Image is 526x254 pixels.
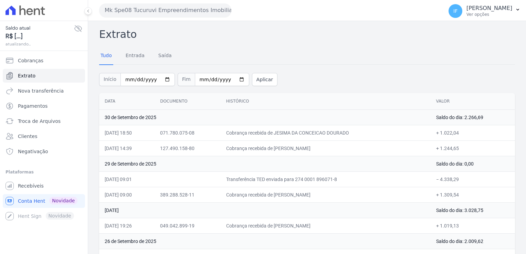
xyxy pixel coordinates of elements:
[3,69,85,83] a: Extrato
[3,194,85,208] a: Conta Hent Novidade
[157,47,173,65] a: Saída
[6,24,74,32] span: Saldo atual
[466,5,512,12] p: [PERSON_NAME]
[99,171,155,187] td: [DATE] 09:01
[431,218,515,233] td: + 1.019,13
[18,87,64,94] span: Nova transferência
[3,99,85,113] a: Pagamentos
[3,54,85,67] a: Cobranças
[3,179,85,193] a: Recebíveis
[6,41,74,47] span: atualizando...
[443,1,526,21] button: IF [PERSON_NAME] Ver opções
[6,32,74,41] span: R$ [...]
[431,93,515,110] th: Valor
[18,57,43,64] span: Cobranças
[431,171,515,187] td: − 4.338,29
[99,3,231,17] button: Mk Spe08 Tucuruvi Empreendimentos Imobiliarios LTDA
[99,109,431,125] td: 30 de Setembro de 2025
[221,218,431,233] td: Cobrança recebida de [PERSON_NAME]
[221,125,431,140] td: Cobrança recebida de JESIMA DA CONCEICAO DOURADO
[99,27,515,42] h2: Extrato
[221,93,431,110] th: Histórico
[155,218,221,233] td: 049.042.899-19
[18,133,37,140] span: Clientes
[99,233,431,249] td: 26 de Setembro de 2025
[3,145,85,158] a: Negativação
[124,47,146,65] a: Entrada
[99,187,155,202] td: [DATE] 09:00
[99,156,431,171] td: 29 de Setembro de 2025
[453,9,457,13] span: IF
[155,93,221,110] th: Documento
[99,202,431,218] td: [DATE]
[178,73,195,86] span: Fim
[18,148,48,155] span: Negativação
[3,114,85,128] a: Troca de Arquivos
[221,140,431,156] td: Cobrança recebida de [PERSON_NAME]
[221,187,431,202] td: Cobrança recebida de [PERSON_NAME]
[18,198,45,204] span: Conta Hent
[18,118,61,125] span: Troca de Arquivos
[252,73,277,86] button: Aplicar
[3,84,85,98] a: Nova transferência
[431,233,515,249] td: Saldo do dia: 2.009,62
[431,202,515,218] td: Saldo do dia: 3.028,75
[431,156,515,171] td: Saldo do dia: 0,00
[99,125,155,140] td: [DATE] 18:50
[431,125,515,140] td: + 1.022,04
[99,93,155,110] th: Data
[3,129,85,143] a: Clientes
[99,140,155,156] td: [DATE] 14:39
[99,47,113,65] a: Tudo
[431,109,515,125] td: Saldo do dia: 2.266,69
[18,182,44,189] span: Recebíveis
[155,187,221,202] td: 389.288.528-11
[155,140,221,156] td: 127.490.158-80
[155,125,221,140] td: 071.780.075-08
[466,12,512,17] p: Ver opções
[18,72,35,79] span: Extrato
[18,103,48,109] span: Pagamentos
[431,187,515,202] td: + 1.309,54
[221,171,431,187] td: Transferência TED enviada para 274 0001 896071-8
[431,140,515,156] td: + 1.244,65
[99,73,120,86] span: Início
[6,168,82,176] div: Plataformas
[99,218,155,233] td: [DATE] 19:26
[49,197,77,204] span: Novidade
[6,54,82,223] nav: Sidebar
